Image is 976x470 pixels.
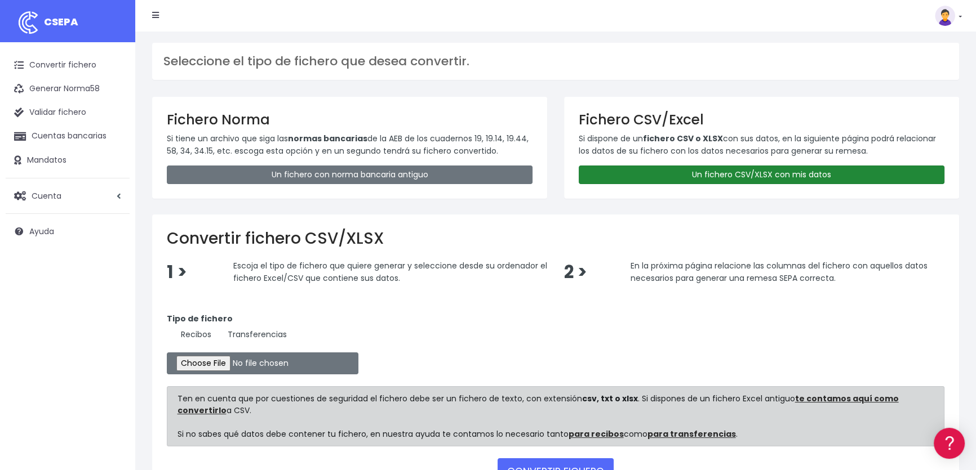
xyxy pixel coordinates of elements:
a: Generar Norma58 [6,77,130,101]
button: Contáctanos [11,301,214,321]
a: Formatos [11,142,214,160]
a: Perfiles de empresas [11,195,214,212]
strong: Tipo de fichero [167,313,233,324]
span: 2 > [564,260,587,284]
div: Programadores [11,270,214,281]
a: te contamos aquí como convertirlo [178,393,899,416]
a: Convertir fichero [6,53,130,77]
a: POWERED BY ENCHANT [155,324,217,335]
span: Ayuda [29,226,54,237]
h3: Seleccione el tipo de fichero que desea convertir. [163,54,948,69]
a: Un fichero con norma bancaria antiguo [167,165,533,184]
a: Un fichero CSV/XLSX con mis datos [579,165,944,184]
a: Validar fichero [6,101,130,124]
a: para recibos [569,428,624,440]
a: Videotutoriales [11,177,214,195]
a: Mandatos [6,149,130,172]
img: profile [935,6,955,26]
strong: normas bancarias [288,133,367,144]
img: logo [14,8,42,37]
p: Si tiene un archivo que siga las de la AEB de los cuadernos 19, 19.14, 19.44, 58, 34, 34.15, etc.... [167,132,533,158]
strong: fichero CSV o XLSX [643,133,723,144]
a: Ayuda [6,220,130,243]
strong: csv, txt o xlsx [582,393,638,404]
a: API [11,288,214,305]
span: 1 > [167,260,187,284]
div: Convertir ficheros [11,124,214,135]
h3: Fichero Norma [167,111,533,128]
div: Ten en cuenta que por cuestiones de seguridad el fichero debe ser un fichero de texto, con extens... [167,386,944,446]
label: Recibos [167,329,211,341]
a: Cuentas bancarias [6,124,130,148]
div: Información general [11,78,214,89]
p: Si dispone de un con sus datos, en la siguiente página podrá relacionar los datos de su fichero c... [579,132,944,158]
span: Escoja el tipo de fichero que quiere generar y seleccione desde su ordenador el fichero Excel/CSV... [233,260,547,284]
a: Cuenta [6,184,130,208]
label: Transferencias [214,329,287,341]
a: Problemas habituales [11,160,214,177]
h3: Fichero CSV/Excel [579,111,944,128]
a: General [11,241,214,259]
span: CSEPA [44,15,78,29]
a: Información general [11,96,214,113]
a: para transferencias [647,428,736,440]
span: Cuenta [32,190,61,201]
h2: Convertir fichero CSV/XLSX [167,229,944,248]
div: Facturación [11,223,214,234]
span: En la próxima página relacione las columnas del fichero con aquellos datos necesarios para genera... [631,260,928,284]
